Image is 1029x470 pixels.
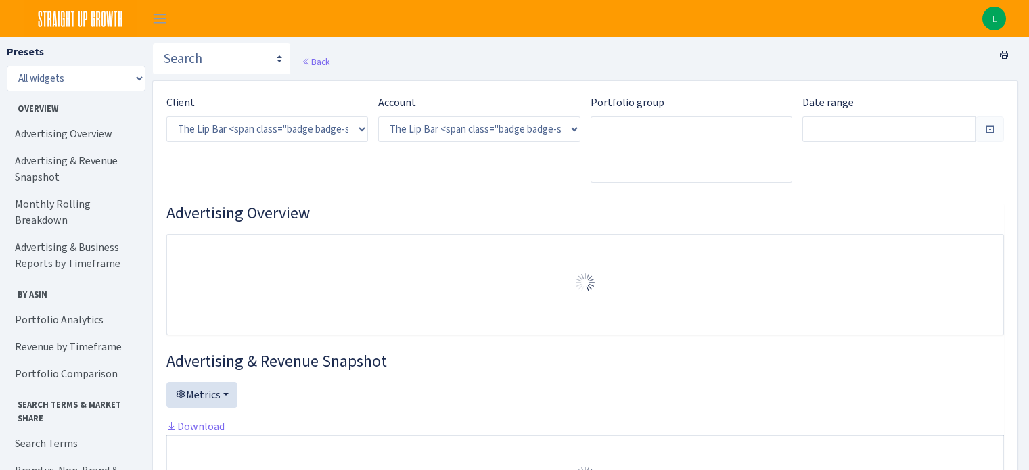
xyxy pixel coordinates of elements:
span: By ASIN [7,283,141,301]
a: Advertising & Business Reports by Timeframe [7,234,142,277]
img: Lauren [982,7,1006,30]
a: Advertising & Revenue Snapshot [7,147,142,191]
span: Overview [7,97,141,115]
span: Search Terms & Market Share [7,393,141,424]
a: Back [302,55,329,68]
a: Search Terms [7,430,142,457]
a: Monthly Rolling Breakdown [7,191,142,234]
label: Presets [7,44,44,60]
button: Toggle navigation [143,7,177,30]
h3: Widget #2 [166,352,1004,371]
label: Portfolio group [591,95,664,111]
select: ) [378,116,580,142]
label: Date range [802,95,854,111]
img: Preloader [574,272,596,293]
h3: Widget #1 [166,204,1004,223]
a: L [982,7,1006,30]
a: Advertising Overview [7,120,142,147]
a: Download [166,419,225,433]
a: Portfolio Comparison [7,360,142,387]
button: Metrics [166,382,237,408]
label: Account [378,95,416,111]
a: Revenue by Timeframe [7,333,142,360]
label: Client [166,95,195,111]
a: Portfolio Analytics [7,306,142,333]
